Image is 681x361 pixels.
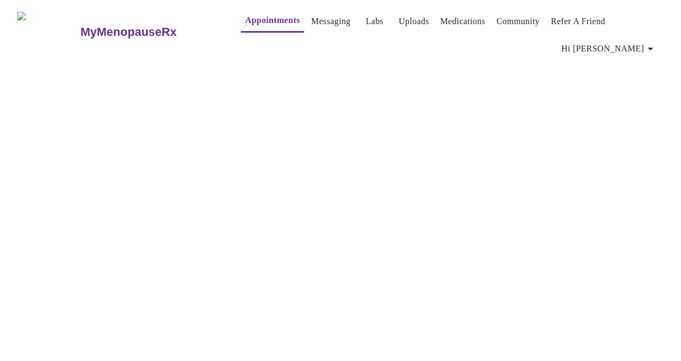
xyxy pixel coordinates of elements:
[440,14,485,29] a: Medications
[547,11,610,32] button: Refer a Friend
[79,13,220,51] a: MyMenopauseRx
[492,11,544,32] button: Community
[241,10,304,33] button: Appointments
[562,41,657,56] span: Hi [PERSON_NAME]
[307,11,354,32] button: Messaging
[80,25,177,39] h3: MyMenopauseRx
[436,11,489,32] button: Medications
[551,14,606,29] a: Refer a Friend
[496,14,540,29] a: Community
[245,13,300,28] a: Appointments
[366,14,383,29] a: Labs
[557,38,661,59] button: Hi [PERSON_NAME]
[395,11,434,32] button: Uploads
[399,14,429,29] a: Uploads
[311,14,350,29] a: Messaging
[358,11,392,32] button: Labs
[17,12,79,52] img: MyMenopauseRx Logo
